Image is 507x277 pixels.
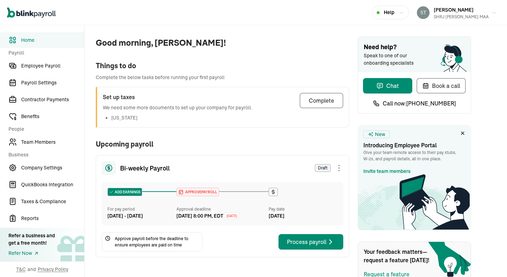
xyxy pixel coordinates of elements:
h3: Set up taxes [103,93,252,101]
div: Book a call [422,82,460,90]
span: Approve payroll before the deadline to ensure employees are paid on time [115,236,199,248]
span: Home [21,37,84,44]
nav: Global [7,2,56,23]
button: Complete [300,93,343,108]
iframe: Chat Widget [386,201,507,277]
span: Privacy Policy [38,266,68,273]
span: Upcoming payroll [96,139,349,149]
span: Bi-weekly Payroll [120,163,170,173]
span: Benefits [21,113,84,120]
div: Process payroll [287,238,335,246]
p: We need some more documents to set up your company for payroll. [103,104,252,111]
button: Process payroll [278,234,343,250]
span: Taxes & Compliance [21,198,84,205]
div: Things to do [96,60,349,71]
div: Refer a business and get a free month! [8,232,55,247]
div: ADD EARNINGS [108,188,142,196]
span: Business [8,151,80,159]
div: [DATE] 8:00 PM, EDT [176,212,223,220]
div: Chat [376,82,399,90]
div: Approval deadline [176,206,266,212]
div: Complete [309,96,334,105]
span: Contractor Payments [21,96,84,103]
span: Company Settings [21,164,84,172]
span: QuickBooks Integration [21,181,84,188]
span: Team Members [21,138,84,146]
p: Give your team remote access to their pay stubs, W‑2s, and payroll details, all in one place. [363,149,465,162]
span: People [8,125,80,133]
span: Employee Payroll [21,62,84,70]
button: [PERSON_NAME]SHRJ [PERSON_NAME] MAA [414,4,500,21]
span: Draft [315,164,331,172]
span: Payroll [8,49,80,57]
span: T&C [16,266,26,273]
span: Need help? [364,43,465,52]
span: Good morning, [PERSON_NAME]! [96,37,349,49]
span: Payroll Settings [21,79,84,86]
div: Pay date [269,206,338,212]
div: [DATE] - [DATE] [107,212,176,220]
span: [PERSON_NAME] [434,7,474,13]
span: Your feedback matters—request a feature [DATE]! [364,247,434,264]
a: Refer Now [8,250,55,257]
span: APPROVE PAYROLL [184,189,217,195]
span: [DATE] [226,213,237,219]
div: SHRJ [PERSON_NAME] MAA [434,14,489,20]
span: New [375,131,385,138]
span: Reports [21,215,84,222]
a: Invite team members [363,168,411,175]
span: Call now: [PHONE_NUMBER] [383,99,456,108]
div: [DATE] [269,212,338,220]
div: For pay period [107,206,176,212]
button: Chat [363,78,412,94]
button: Book a call [417,78,466,94]
span: Help [384,9,394,16]
li: [US_STATE] [111,114,252,122]
button: Help [372,6,409,19]
span: Speak to one of our onboarding specialists [364,52,424,67]
span: Complete the below tasks before running your first payroll [96,74,349,81]
h3: Introducing Employee Portal [363,141,465,149]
